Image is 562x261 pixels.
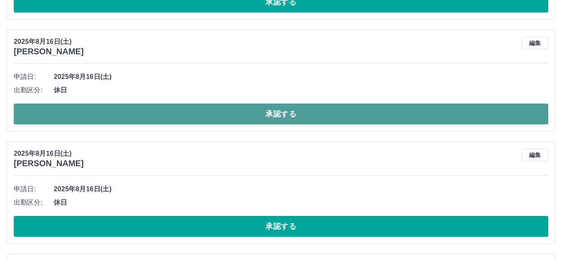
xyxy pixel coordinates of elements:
[14,149,84,159] p: 2025年8月16日(土)
[14,184,54,194] span: 申請日:
[14,85,54,95] span: 出勤区分:
[54,72,548,82] span: 2025年8月16日(土)
[522,37,548,49] button: 編集
[14,47,84,56] h3: [PERSON_NAME]
[14,159,84,168] h3: [PERSON_NAME]
[54,184,548,194] span: 2025年8月16日(土)
[14,198,54,208] span: 出勤区分:
[522,149,548,161] button: 編集
[14,72,54,82] span: 申請日:
[14,37,84,47] p: 2025年8月16日(土)
[14,216,548,237] button: 承認する
[54,85,548,95] span: 休日
[14,104,548,124] button: 承認する
[54,198,548,208] span: 休日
